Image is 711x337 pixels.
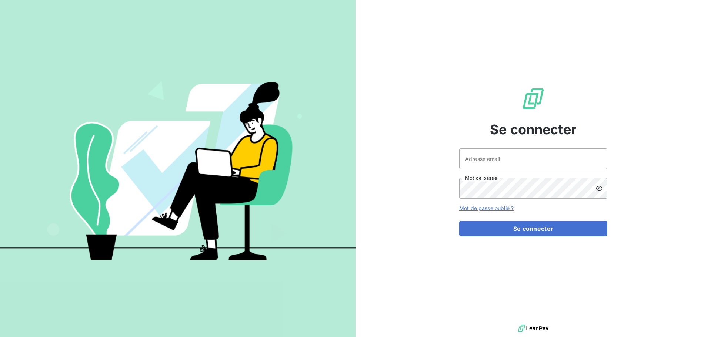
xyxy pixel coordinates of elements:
img: logo [518,323,548,334]
a: Mot de passe oublié ? [459,205,514,211]
input: placeholder [459,148,607,169]
button: Se connecter [459,221,607,236]
span: Se connecter [490,119,577,139]
img: Logo LeanPay [521,87,545,111]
